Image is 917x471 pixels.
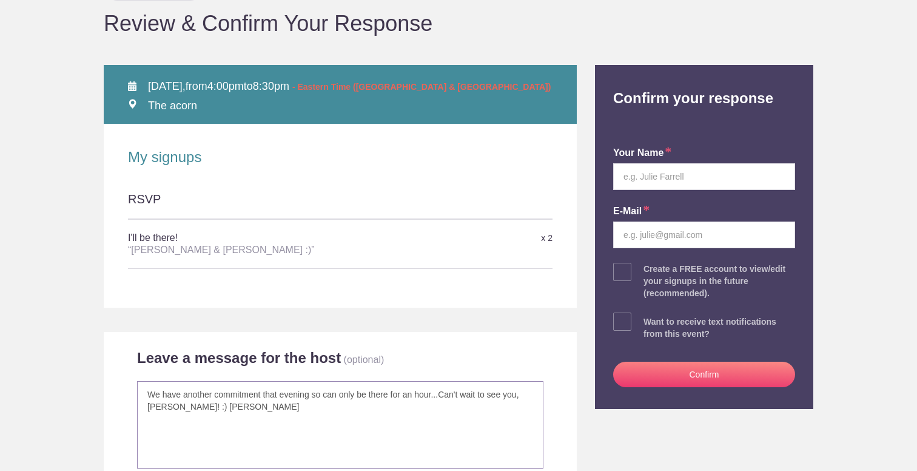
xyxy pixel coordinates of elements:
span: 8:30pm [253,80,289,92]
div: Create a FREE account to view/edit your signups in the future (recommended). [643,263,795,299]
div: Want to receive text notifications from this event? [643,316,795,340]
p: (optional) [344,354,385,365]
div: “[PERSON_NAME] & [PERSON_NAME] :)” [128,244,411,256]
span: [DATE], [148,80,186,92]
h5: I'll be there! [128,226,411,262]
span: from to [148,80,551,92]
div: RSVP [128,191,553,219]
span: 4:00pm [207,80,244,92]
input: e.g. Julie Farrell [613,163,795,190]
div: x 2 [411,228,553,249]
input: e.g. julie@gmail.com [613,222,795,248]
h1: Review & Confirm Your Response [104,13,813,35]
span: - Eastern Time ([GEOGRAPHIC_DATA] & [GEOGRAPHIC_DATA]) [292,82,551,92]
img: Calendar alt [128,81,136,91]
h2: My signups [128,148,553,166]
button: Confirm [613,362,795,387]
h2: Leave a message for the host [137,349,341,367]
label: your name [613,146,671,160]
label: E-mail [613,205,650,219]
span: The acorn [148,100,197,112]
h2: Confirm your response [604,65,804,107]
